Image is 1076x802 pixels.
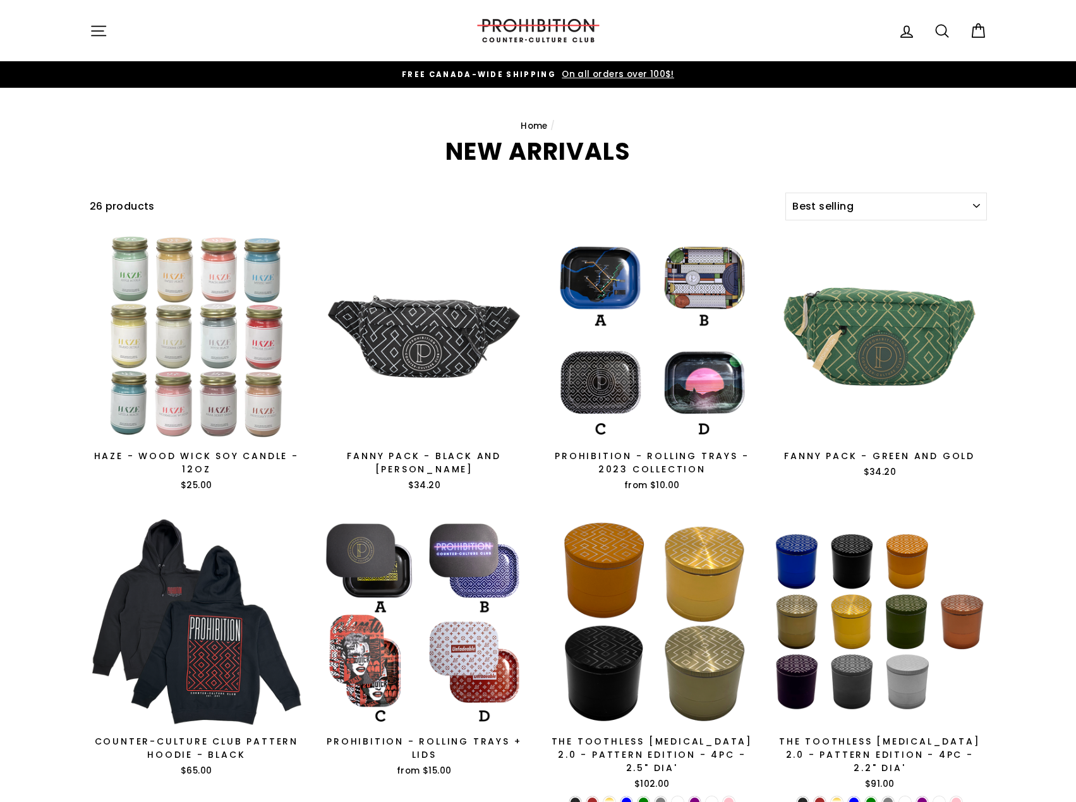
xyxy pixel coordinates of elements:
div: $34.20 [773,466,987,479]
div: from $15.00 [317,765,531,777]
a: Home [521,120,548,132]
div: $91.00 [773,778,987,791]
a: PROHIBITION - ROLLING TRAYS + LIDSfrom $15.00 [317,515,531,781]
h1: NEW ARRIVALS [90,140,987,164]
div: The Toothless [MEDICAL_DATA] 2.0 - Pattern Edition - 4PC - 2.5" Dia' [545,735,759,775]
div: Counter-Culture Club Pattern Hoodie - Black [90,735,304,762]
a: FANNY PACK - BLACK AND [PERSON_NAME]$34.20 [317,230,531,496]
div: 26 products [90,198,781,215]
div: PROHIBITION - ROLLING TRAYS - 2023 COLLECTION [545,450,759,476]
div: PROHIBITION - ROLLING TRAYS + LIDS [317,735,531,762]
a: FREE CANADA-WIDE SHIPPING On all orders over 100$! [93,68,984,81]
span: On all orders over 100$! [559,68,674,80]
div: $25.00 [90,479,304,492]
a: FANNY PACK - GREEN AND GOLD$34.20 [773,230,987,483]
div: FANNY PACK - GREEN AND GOLD [773,450,987,463]
div: $102.00 [545,778,759,791]
span: FREE CANADA-WIDE SHIPPING [402,69,556,80]
nav: breadcrumbs [90,119,987,133]
a: Counter-Culture Club Pattern Hoodie - Black$65.00 [90,515,304,781]
div: Haze - Wood Wick Soy Candle - 12oz [90,450,304,476]
div: $34.20 [317,479,531,492]
a: The Toothless [MEDICAL_DATA] 2.0 - Pattern Edition - 4PC - 2.5" Dia'$102.00 [545,515,759,794]
span: / [550,120,555,132]
div: $65.00 [90,765,304,777]
img: PROHIBITION COUNTER-CULTURE CLUB [475,19,601,42]
a: PROHIBITION - ROLLING TRAYS - 2023 COLLECTIONfrom $10.00 [545,230,759,496]
a: Haze - Wood Wick Soy Candle - 12oz$25.00 [90,230,304,496]
div: from $10.00 [545,479,759,492]
a: The Toothless [MEDICAL_DATA] 2.0 - Pattern Edition - 4PC - 2.2" Dia'$91.00 [773,515,987,794]
div: The Toothless [MEDICAL_DATA] 2.0 - Pattern Edition - 4PC - 2.2" Dia' [773,735,987,775]
div: FANNY PACK - BLACK AND [PERSON_NAME] [317,450,531,476]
